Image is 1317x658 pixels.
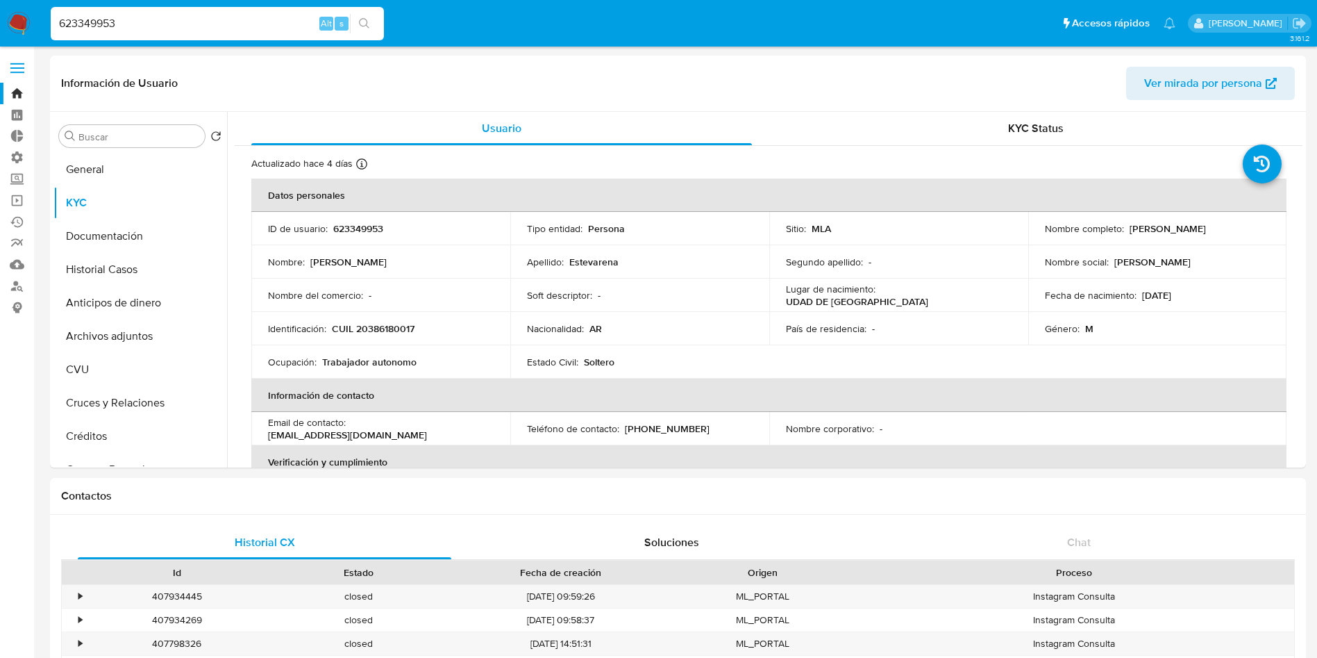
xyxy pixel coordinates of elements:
[268,585,450,608] div: closed
[268,632,450,655] div: closed
[854,585,1294,608] div: Instagram Consulta
[78,614,82,627] div: •
[53,186,227,220] button: KYC
[786,295,928,308] p: UDAD DE [GEOGRAPHIC_DATA]
[482,120,521,136] span: Usuario
[78,131,199,143] input: Buscar
[854,632,1294,655] div: Instagram Consulta
[1126,67,1295,100] button: Ver mirada por persona
[682,566,844,579] div: Origen
[880,422,882,435] p: -
[310,256,387,268] p: [PERSON_NAME]
[1292,16,1307,31] a: Salir
[786,222,806,235] p: Sitio :
[321,17,332,30] span: Alt
[1072,16,1150,31] span: Accesos rápidos
[589,322,602,335] p: AR
[1045,289,1136,302] p: Fecha de nacimiento :
[1164,17,1175,29] a: Notificaciones
[86,609,268,632] div: 407934269
[251,157,353,170] p: Actualizado hace 4 días
[278,566,440,579] div: Estado
[672,632,854,655] div: ML_PORTAL
[527,356,578,368] p: Estado Civil :
[854,609,1294,632] div: Instagram Consulta
[53,353,227,386] button: CVU
[53,320,227,353] button: Archivos adjuntos
[53,253,227,286] button: Historial Casos
[268,356,317,368] p: Ocupación :
[369,289,371,302] p: -
[527,289,592,302] p: Soft descriptor :
[527,422,619,435] p: Teléfono de contacto :
[569,256,619,268] p: Estevarena
[268,289,363,302] p: Nombre del comercio :
[53,453,227,486] button: Cuentas Bancarias
[78,590,82,603] div: •
[1144,67,1262,100] span: Ver mirada por persona
[1045,222,1124,235] p: Nombre completo :
[322,356,417,368] p: Trabajador autonomo
[251,379,1286,412] th: Información de contacto
[53,286,227,320] button: Anticipos de dinero
[460,566,662,579] div: Fecha de creación
[53,220,227,253] button: Documentación
[65,131,76,142] button: Buscar
[268,416,346,429] p: Email de contacto :
[1008,120,1064,136] span: KYC Status
[872,322,875,335] p: -
[450,609,672,632] div: [DATE] 09:58:37
[450,632,672,655] div: [DATE] 14:51:31
[625,422,710,435] p: [PHONE_NUMBER]
[332,322,414,335] p: CUIL 20386180017
[86,585,268,608] div: 407934445
[78,637,82,650] div: •
[235,534,295,550] span: Historial CX
[61,76,178,90] h1: Información de Usuario
[339,17,344,30] span: s
[350,14,378,33] button: search-icon
[864,566,1284,579] div: Proceso
[53,386,227,420] button: Cruces y Relaciones
[268,429,427,441] p: [EMAIL_ADDRESS][DOMAIN_NAME]
[51,15,384,33] input: Buscar usuario o caso...
[53,420,227,453] button: Créditos
[527,256,564,268] p: Apellido :
[786,422,874,435] p: Nombre corporativo :
[1067,534,1091,550] span: Chat
[644,534,699,550] span: Soluciones
[598,289,601,302] p: -
[1130,222,1206,235] p: [PERSON_NAME]
[268,609,450,632] div: closed
[53,153,227,186] button: General
[1142,289,1171,302] p: [DATE]
[584,356,614,368] p: Soltero
[786,256,863,268] p: Segundo apellido :
[210,131,221,146] button: Volver al orden por defecto
[1114,256,1191,268] p: [PERSON_NAME]
[450,585,672,608] div: [DATE] 09:59:26
[251,445,1286,479] th: Verificación y cumplimiento
[786,322,866,335] p: País de residencia :
[96,566,258,579] div: Id
[86,632,268,655] div: 407798326
[251,179,1286,212] th: Datos personales
[1209,17,1287,30] p: gustavo.deseta@mercadolibre.com
[812,222,831,235] p: MLA
[61,489,1295,503] h1: Contactos
[672,585,854,608] div: ML_PORTAL
[268,222,328,235] p: ID de usuario :
[1045,322,1080,335] p: Género :
[588,222,625,235] p: Persona
[527,222,582,235] p: Tipo entidad :
[869,256,871,268] p: -
[672,609,854,632] div: ML_PORTAL
[1085,322,1093,335] p: M
[1045,256,1109,268] p: Nombre social :
[527,322,584,335] p: Nacionalidad :
[333,222,383,235] p: 623349953
[268,256,305,268] p: Nombre :
[268,322,326,335] p: Identificación :
[786,283,875,295] p: Lugar de nacimiento :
